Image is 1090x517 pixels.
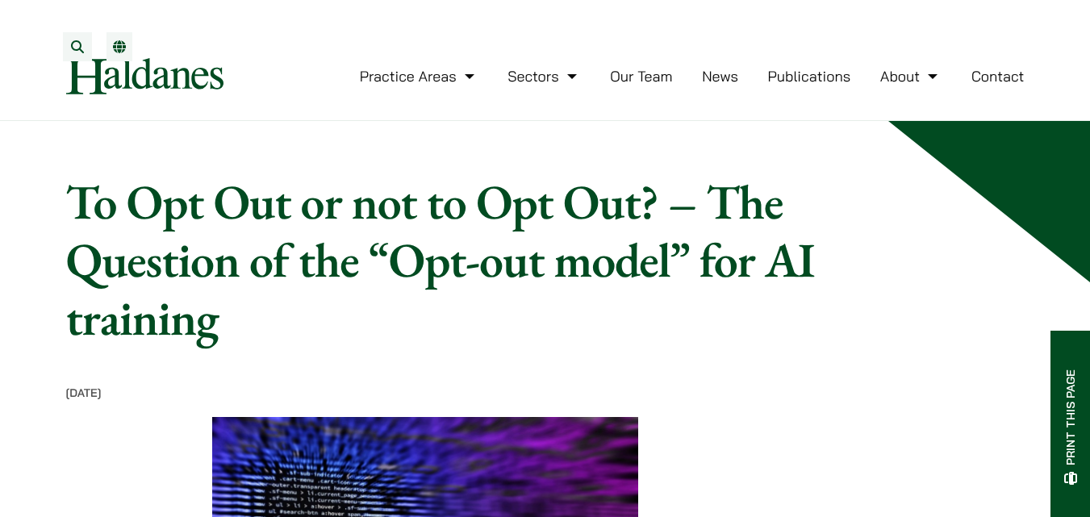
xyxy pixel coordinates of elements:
[63,32,92,61] button: Search
[66,386,102,400] time: [DATE]
[66,173,904,347] h1: To Opt Out or not to Opt Out? – The Question of the “Opt-out model” for AI training
[702,67,738,85] a: News
[971,67,1025,85] a: Contact
[66,58,223,94] img: Logo of Haldanes
[880,67,942,85] a: About
[507,67,580,85] a: Sectors
[113,40,126,53] a: Switch to EN
[610,67,672,85] a: Our Team
[360,67,478,85] a: Practice Areas
[768,67,851,85] a: Publications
